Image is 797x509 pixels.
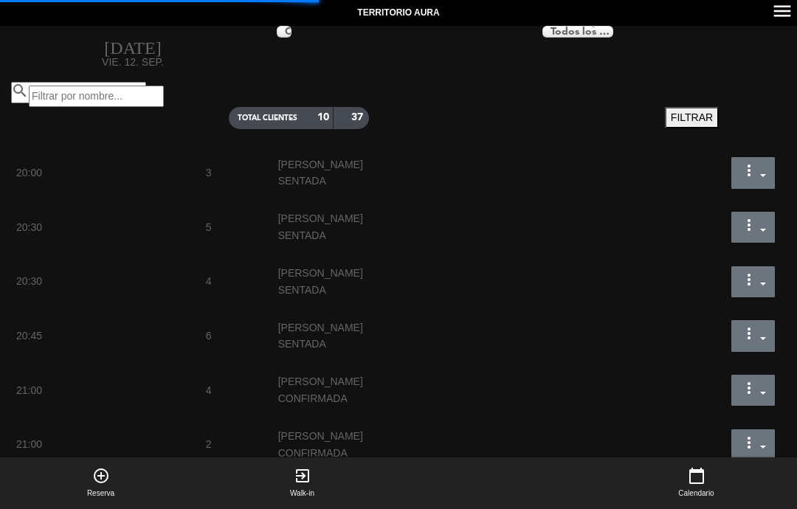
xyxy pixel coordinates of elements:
[740,271,758,288] i: more_vert
[92,467,110,485] i: add_circle_outline
[740,434,758,451] i: more_vert
[665,107,719,128] button: Filtrar
[278,227,653,244] div: SENTADA
[104,36,161,54] i: [DATE]
[317,112,329,122] strong: 10
[731,157,775,189] button: more_vert
[678,488,714,499] span: Calendario
[16,219,145,236] div: 20:30
[201,457,403,509] button: exit_to_appWalk-in
[357,6,439,21] span: TERRITORIO AURA
[16,328,145,344] div: 20:45
[238,114,297,122] span: TOTAL CLIENTES
[206,382,212,399] div: 4
[278,336,653,353] div: SENTADA
[278,428,363,445] span: [PERSON_NAME]
[740,325,758,342] i: more_vert
[740,216,758,234] i: more_vert
[11,82,29,100] i: search
[278,445,653,462] div: CONFIRMADA
[278,319,363,336] span: [PERSON_NAME]
[206,436,212,453] div: 2
[731,320,775,352] button: more_vert
[16,382,145,399] div: 21:00
[206,165,212,181] div: 3
[278,210,363,227] span: [PERSON_NAME]
[206,219,212,236] div: 5
[731,429,775,461] button: more_vert
[278,173,653,190] div: SENTADA
[596,457,797,509] button: calendar_todayCalendario
[278,373,363,390] span: [PERSON_NAME]
[731,212,775,243] button: more_vert
[16,273,145,290] div: 20:30
[87,488,114,499] span: Reserva
[290,488,314,499] span: Walk-in
[11,54,255,82] span: vie. 12. sep.
[206,328,212,344] div: 6
[740,379,758,397] i: more_vert
[278,390,653,407] div: CONFIRMADA
[731,375,775,406] button: more_vert
[351,112,366,122] strong: 37
[688,467,705,485] i: calendar_today
[16,436,145,453] div: 21:00
[206,273,212,290] div: 4
[278,156,363,173] span: [PERSON_NAME]
[740,162,758,179] i: more_vert
[294,467,311,485] i: exit_to_app
[278,265,363,282] span: [PERSON_NAME]
[278,282,653,299] div: SENTADA
[29,86,164,107] input: Filtrar por nombre...
[16,165,145,181] div: 20:00
[731,266,775,298] button: more_vert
